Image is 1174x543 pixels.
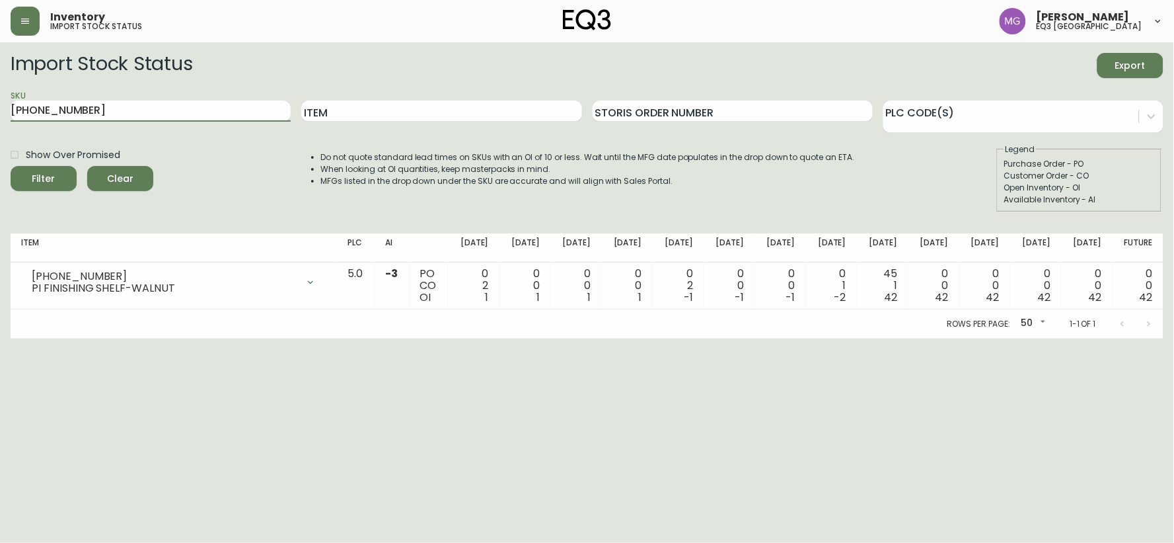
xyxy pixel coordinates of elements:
[587,290,591,305] span: 1
[420,290,431,305] span: OI
[735,290,744,305] span: -1
[684,290,693,305] span: -1
[1000,8,1026,34] img: de8837be2a95cd31bb7c9ae23fe16153
[1097,53,1163,78] button: Export
[563,9,612,30] img: logo
[639,290,642,305] span: 1
[1061,233,1112,263] th: [DATE]
[550,233,601,263] th: [DATE]
[11,233,337,263] th: Item
[1123,268,1154,304] div: 0 0
[867,268,897,304] div: 45 1
[834,290,846,305] span: -2
[857,233,908,263] th: [DATE]
[337,233,375,263] th: PLC
[510,268,540,304] div: 0 0
[612,268,642,304] div: 0 0
[32,171,55,187] div: Filter
[884,290,897,305] span: 42
[1037,290,1050,305] span: 42
[908,233,959,263] th: [DATE]
[918,268,948,304] div: 0 0
[50,12,105,22] span: Inventory
[704,233,754,263] th: [DATE]
[601,233,652,263] th: [DATE]
[26,148,120,162] span: Show Over Promised
[1113,233,1164,263] th: Future
[1004,158,1155,170] div: Purchase Order - PO
[321,163,855,175] li: When looking at OI quantities, keep masterpacks in mind.
[765,268,795,304] div: 0 0
[459,268,488,304] div: 0 2
[1089,290,1102,305] span: 42
[714,268,744,304] div: 0 0
[1021,268,1050,304] div: 0 0
[1004,182,1155,194] div: Open Inventory - OI
[1140,290,1153,305] span: 42
[1004,144,1037,155] legend: Legend
[806,233,857,263] th: [DATE]
[11,53,192,78] h2: Import Stock Status
[786,290,795,305] span: -1
[385,266,398,281] span: -3
[1004,194,1155,206] div: Available Inventory - AI
[561,268,591,304] div: 0 0
[337,263,375,310] td: 5.0
[420,268,438,304] div: PO CO
[486,290,489,305] span: 1
[21,268,326,297] div: [PHONE_NUMBER]PI FINISHING SHELF-WALNUT
[817,268,846,304] div: 0 1
[1015,313,1048,335] div: 50
[98,171,143,187] span: Clear
[448,233,499,263] th: [DATE]
[754,233,805,263] th: [DATE]
[11,166,77,191] button: Filter
[375,233,410,263] th: AI
[663,268,693,304] div: 0 2
[1037,12,1130,22] span: [PERSON_NAME]
[959,233,1010,263] th: [DATE]
[536,290,540,305] span: 1
[947,318,1010,330] p: Rows per page:
[1037,22,1142,30] h5: eq3 [GEOGRAPHIC_DATA]
[1004,170,1155,182] div: Customer Order - CO
[1108,58,1153,74] span: Export
[32,282,297,294] div: PI FINISHING SHELF-WALNUT
[970,268,1000,304] div: 0 0
[32,271,297,282] div: [PHONE_NUMBER]
[1070,318,1096,330] p: 1-1 of 1
[321,175,855,187] li: MFGs listed in the drop down under the SKU are accurate and will align with Sales Portal.
[87,166,153,191] button: Clear
[321,151,855,163] li: Do not quote standard lead times on SKUs with an OI of 10 or less. Wait until the MFG date popula...
[499,233,550,263] th: [DATE]
[50,22,142,30] h5: import stock status
[986,290,1000,305] span: 42
[653,233,704,263] th: [DATE]
[936,290,949,305] span: 42
[1072,268,1101,304] div: 0 0
[1010,233,1061,263] th: [DATE]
